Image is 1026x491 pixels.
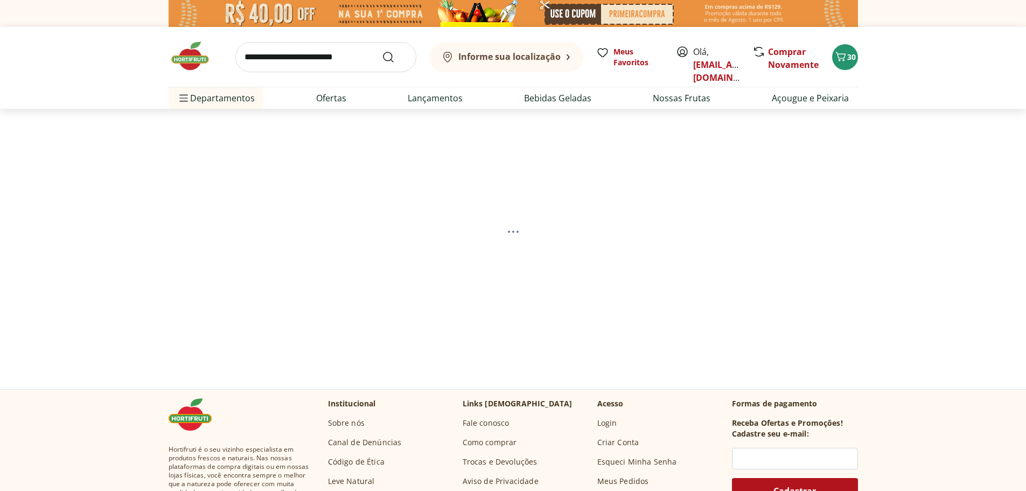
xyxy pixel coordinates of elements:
[732,398,858,409] p: Formas de pagamento
[463,476,539,487] a: Aviso de Privacidade
[316,92,346,105] a: Ofertas
[597,457,677,467] a: Esqueci Minha Senha
[693,59,768,84] a: [EMAIL_ADDRESS][DOMAIN_NAME]
[458,51,561,63] b: Informe sua localização
[597,398,624,409] p: Acesso
[463,457,538,467] a: Trocas e Devoluções
[429,42,583,72] button: Informe sua localização
[382,51,408,64] button: Submit Search
[847,52,856,62] span: 30
[732,418,843,428] h3: Receba Ofertas e Promoções!
[328,476,375,487] a: Leve Natural
[597,476,649,487] a: Meus Pedidos
[653,92,710,105] a: Nossas Frutas
[235,42,416,72] input: search
[768,46,819,71] a: Comprar Novamente
[328,418,365,428] a: Sobre nós
[169,398,222,431] img: Hortifruti
[597,437,639,448] a: Criar Conta
[177,85,255,111] span: Departamentos
[463,398,573,409] p: Links [DEMOGRAPHIC_DATA]
[613,46,663,68] span: Meus Favoritos
[463,437,517,448] a: Como comprar
[597,418,617,428] a: Login
[408,92,463,105] a: Lançamentos
[596,46,663,68] a: Meus Favoritos
[177,85,190,111] button: Menu
[169,40,222,72] img: Hortifruti
[524,92,591,105] a: Bebidas Geladas
[328,398,376,409] p: Institucional
[463,418,509,428] a: Fale conosco
[732,428,809,439] h3: Cadastre seu e-mail:
[328,437,402,448] a: Canal de Denúncias
[693,45,741,84] span: Olá,
[772,92,849,105] a: Açougue e Peixaria
[832,44,858,70] button: Carrinho
[328,457,385,467] a: Código de Ética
